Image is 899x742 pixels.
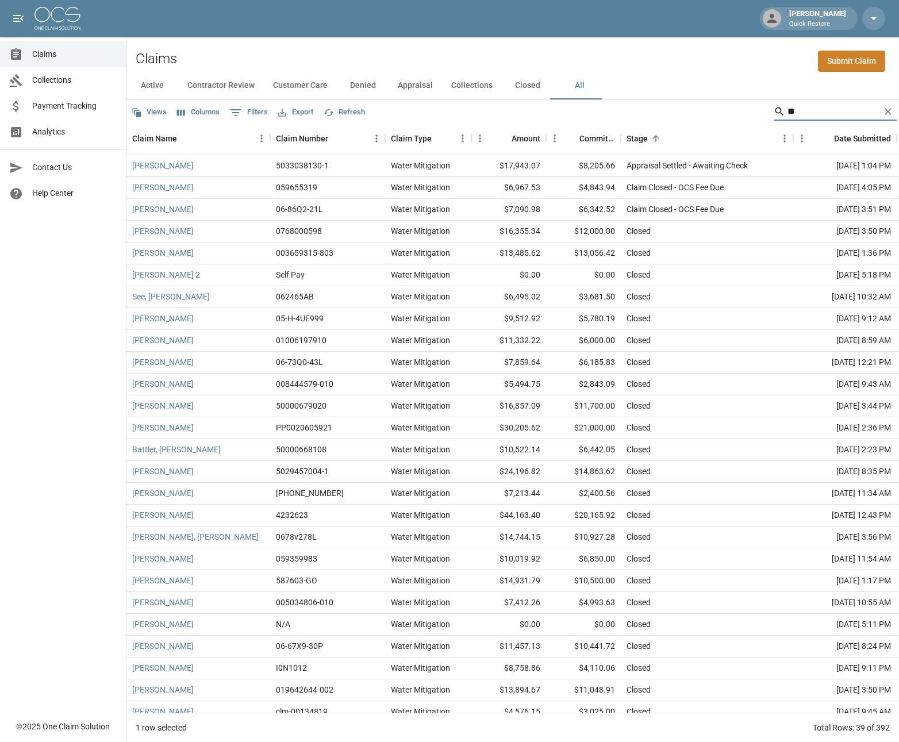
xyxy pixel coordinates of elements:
button: Export [275,103,316,121]
p: Quick Restore [789,20,846,29]
div: [DATE] 3:50 PM [793,221,897,243]
button: Select columns [174,103,222,121]
div: $8,205.66 [546,155,621,177]
div: Search [774,102,897,123]
button: Sort [563,130,579,147]
div: $5,780.19 [546,308,621,330]
div: $6,442.05 [546,439,621,461]
div: 01006197910 [276,335,326,346]
button: Menu [793,130,810,147]
a: Submit Claim [818,51,885,72]
button: All [554,72,605,99]
div: Closed [627,575,651,586]
a: [PERSON_NAME] [132,640,194,652]
div: $10,522.14 [471,439,546,461]
button: Sort [328,130,344,147]
div: Claim Name [126,122,270,155]
div: $5,494.75 [471,374,546,395]
div: $6,342.52 [546,199,621,221]
div: Water Mitigation [391,509,450,521]
div: Committed Amount [546,122,621,155]
div: $0.00 [471,264,546,286]
a: [PERSON_NAME], [PERSON_NAME] [132,531,259,543]
div: [DATE] 3:44 PM [793,395,897,417]
div: Closed [627,400,651,412]
span: Payment Tracking [32,100,117,112]
a: [PERSON_NAME] [132,575,194,586]
a: [PERSON_NAME] [132,160,194,171]
div: Closed [627,378,651,390]
div: $24,196.82 [471,461,546,483]
div: [DATE] 2:36 PM [793,417,897,439]
div: Water Mitigation [391,422,450,433]
div: Water Mitigation [391,575,450,586]
div: $4,576.15 [471,701,546,723]
div: $10,019.92 [471,548,546,570]
div: Water Mitigation [391,487,450,499]
div: 5033038130-1 [276,160,329,171]
a: [PERSON_NAME] [132,225,194,237]
div: $3,681.50 [546,286,621,308]
div: [DATE] 9:45 AM [793,701,897,723]
img: ocs-logo-white-transparent.png [34,7,80,30]
div: Water Mitigation [391,400,450,412]
div: 06-73Q0-43L [276,356,323,368]
div: [PERSON_NAME] [785,8,851,29]
a: [PERSON_NAME] [132,466,194,477]
div: dynamic tabs [126,72,899,99]
div: [DATE] 5:18 PM [793,264,897,286]
div: $13,485.62 [471,243,546,264]
span: Contact Us [32,162,117,174]
div: Claim Name [132,122,177,155]
div: 06-67X9-30P [276,640,323,652]
div: Water Mitigation [391,378,450,390]
a: [PERSON_NAME] [132,422,194,433]
div: Closed [627,269,651,280]
div: Amount [471,122,546,155]
div: $10,500.00 [546,570,621,592]
div: 587603-GO [276,575,317,586]
div: $16,355.34 [471,221,546,243]
div: clm-00134819 [276,706,328,717]
div: $11,700.00 [546,395,621,417]
div: [DATE] 1:17 PM [793,570,897,592]
div: 05-H-4UE999 [276,313,324,324]
div: [DATE] 1:36 PM [793,243,897,264]
button: Customer Care [264,72,337,99]
div: 4232623 [276,509,308,521]
div: 5029457004-1 [276,466,329,477]
div: [DATE] 12:21 PM [793,352,897,374]
a: [PERSON_NAME] [132,553,194,564]
div: Water Mitigation [391,225,450,237]
div: 005034806-010 [276,597,333,608]
div: Water Mitigation [391,684,450,695]
div: Closed [627,597,651,608]
div: $6,967.53 [471,177,546,199]
button: Menu [546,130,563,147]
button: Closed [502,72,554,99]
div: $6,185.83 [546,352,621,374]
a: [PERSON_NAME] [132,618,194,630]
div: $8,758.86 [471,658,546,679]
div: Date Submitted [834,122,891,155]
div: Closed [627,487,651,499]
div: Water Mitigation [391,466,450,477]
div: $11,332.22 [471,330,546,352]
h2: Claims [136,51,177,67]
button: Clear [879,103,897,120]
div: Total Rows: 39 of 392 [813,722,890,733]
div: Water Mitigation [391,553,450,564]
div: PP0020605921 [276,422,332,433]
div: 1005-95-1129 [276,487,344,499]
button: Sort [177,130,193,147]
div: Closed [627,553,651,564]
a: [PERSON_NAME] [132,400,194,412]
span: Claims [32,48,117,60]
div: $4,993.63 [546,592,621,614]
div: $21,000.00 [546,417,621,439]
div: $16,857.09 [471,395,546,417]
div: $7,412.26 [471,592,546,614]
div: 059655319 [276,182,317,193]
div: Closed [627,356,651,368]
div: $3,025.00 [546,701,621,723]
